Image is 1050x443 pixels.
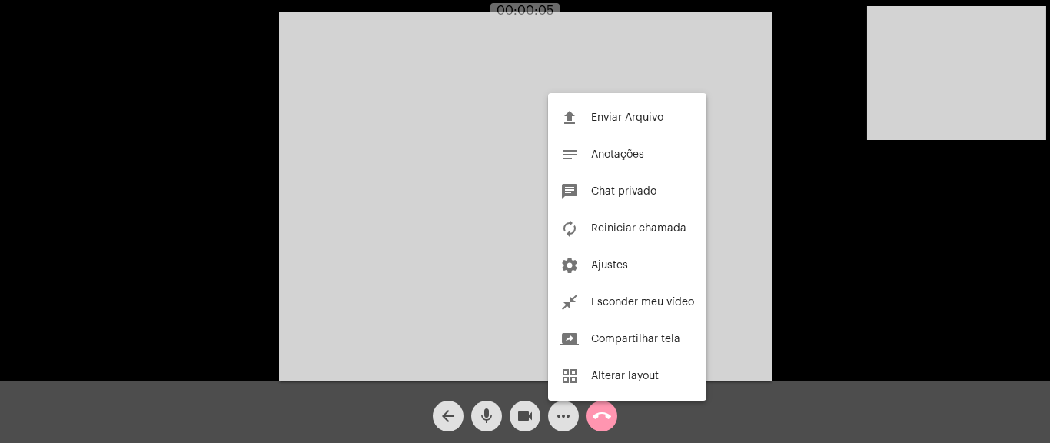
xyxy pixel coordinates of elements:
span: Chat privado [591,186,656,197]
mat-icon: autorenew [560,219,579,238]
mat-icon: notes [560,145,579,164]
span: Compartilhar tela [591,334,680,345]
mat-icon: screen_share [560,330,579,348]
span: Reiniciar chamada [591,223,686,234]
mat-icon: chat [560,182,579,201]
span: Enviar Arquivo [591,112,663,123]
mat-icon: settings [560,256,579,275]
span: Alterar layout [591,371,659,381]
span: Ajustes [591,260,628,271]
mat-icon: grid_view [560,367,579,385]
span: Anotações [591,149,644,160]
mat-icon: file_upload [560,108,579,127]
mat-icon: close_fullscreen [560,293,579,311]
span: Esconder meu vídeo [591,297,694,308]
